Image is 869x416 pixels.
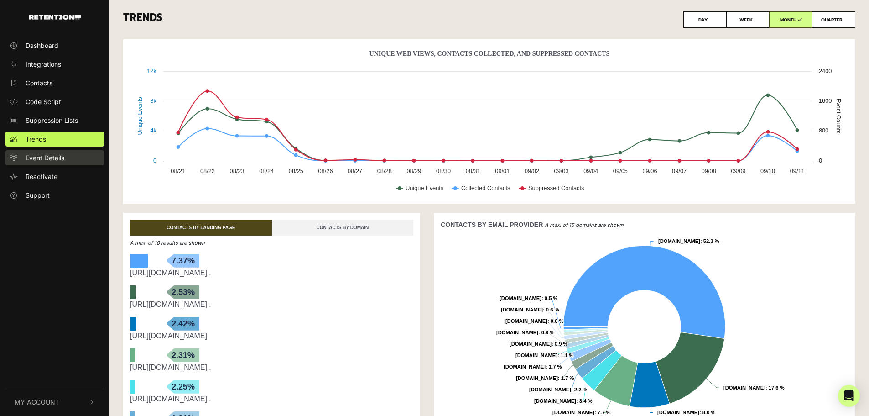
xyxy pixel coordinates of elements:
[26,153,64,163] span: Event Details
[613,168,628,174] text: 09/05
[26,134,46,144] span: Trends
[5,38,104,53] a: Dashboard
[683,11,727,28] label: DAY
[505,318,563,324] text: : 0.8 %
[819,157,822,164] text: 0
[515,353,557,358] tspan: [DOMAIN_NAME]
[726,11,770,28] label: WEEK
[130,240,205,246] em: A max. of 10 results are shown
[130,46,848,201] svg: Unique Web Views, Contacts Collected, And Suppressed Contacts
[534,398,592,404] text: : 3.4 %
[525,168,539,174] text: 09/02
[769,11,812,28] label: MONTH
[790,168,805,174] text: 09/11
[130,394,413,405] div: https://www.levenger.com/web-pixels@ee7f0208wfac9dc99p05ea9c9dmdf2ffff9/
[130,395,211,403] a: [URL][DOMAIN_NAME]..
[554,168,569,174] text: 09/03
[583,168,598,174] text: 09/04
[461,184,510,191] text: Collected Contacts
[130,332,207,340] a: [URL][DOMAIN_NAME]
[466,168,480,174] text: 08/31
[702,168,716,174] text: 09/08
[130,299,413,310] div: https://www.levenger.com/web-pixels@2181a11aw2fccb243p116ca46emacad63e2/collections/desk-accessories
[130,220,272,236] a: CONTACTS BY LANDING PAGE
[5,169,104,184] a: Reactivate
[5,132,104,147] a: Trends
[510,341,552,347] tspan: [DOMAIN_NAME]
[230,168,245,174] text: 08/23
[657,410,715,415] text: : 8.0 %
[819,68,832,74] text: 2400
[369,50,610,57] text: Unique Web Views, Contacts Collected, And Suppressed Contacts
[130,300,211,308] a: [URL][DOMAIN_NAME]..
[26,78,52,88] span: Contacts
[5,75,104,90] a: Contacts
[516,375,574,381] text: : 1.7 %
[835,99,842,134] text: Event Counts
[377,168,392,174] text: 08/28
[130,331,413,342] div: https://www.levenger.com/
[26,41,58,50] span: Dashboard
[436,168,451,174] text: 08/30
[504,364,562,369] text: : 1.7 %
[731,168,745,174] text: 09/09
[318,168,333,174] text: 08/26
[528,184,584,191] text: Suppressed Contacts
[838,385,860,407] div: Open Intercom Messenger
[658,238,719,244] text: : 52.3 %
[5,57,104,72] a: Integrations
[545,222,624,228] em: A max. of 15 domains are shown
[153,157,156,164] text: 0
[259,168,274,174] text: 08/24
[272,220,414,236] a: CONTACTS BY DOMAIN
[500,295,541,301] tspan: [DOMAIN_NAME]
[501,307,559,312] text: : 0.6 %
[515,353,573,358] text: : 1.1 %
[505,318,547,324] tspan: [DOMAIN_NAME]
[348,168,362,174] text: 08/27
[167,317,199,331] span: 2.42%
[200,168,215,174] text: 08/22
[672,168,687,174] text: 09/07
[495,168,510,174] text: 09/01
[150,127,156,134] text: 4k
[496,330,538,335] tspan: [DOMAIN_NAME]
[406,184,443,191] text: Unique Events
[642,168,657,174] text: 09/06
[130,363,211,371] a: [URL][DOMAIN_NAME]..
[496,330,554,335] text: : 0.9 %
[26,172,57,181] span: Reactivate
[657,410,699,415] tspan: [DOMAIN_NAME]
[5,388,104,416] button: My Account
[552,410,594,415] tspan: [DOMAIN_NAME]
[123,11,855,28] h3: TRENDS
[167,285,199,299] span: 2.53%
[529,387,571,392] tspan: [DOMAIN_NAME]
[510,341,567,347] text: : 0.9 %
[26,59,61,69] span: Integrations
[5,94,104,109] a: Code Script
[723,385,785,390] text: : 17.6 %
[26,190,50,200] span: Support
[516,375,558,381] tspan: [DOMAIN_NAME]
[26,97,61,106] span: Code Script
[819,127,828,134] text: 800
[406,168,421,174] text: 08/29
[504,364,546,369] tspan: [DOMAIN_NAME]
[500,295,557,301] text: : 0.5 %
[534,398,576,404] tspan: [DOMAIN_NAME]
[167,348,199,362] span: 2.31%
[26,116,78,125] span: Suppression Lists
[150,97,156,104] text: 8k
[167,380,199,394] span: 2.25%
[289,168,303,174] text: 08/25
[130,268,413,279] div: https://www.levenger.com/web-pixels@2181a11aw2fccb243p116ca46emacad63e2/
[136,97,143,135] text: Unique Events
[5,188,104,203] a: Support
[147,68,156,74] text: 12k
[130,362,413,373] div: https://www.levenger.com/collections/all/products/true-writer-classic-blue-grotto-pen
[552,410,610,415] text: : 7.7 %
[501,307,543,312] tspan: [DOMAIN_NAME]
[760,168,775,174] text: 09/10
[29,15,81,20] img: Retention.com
